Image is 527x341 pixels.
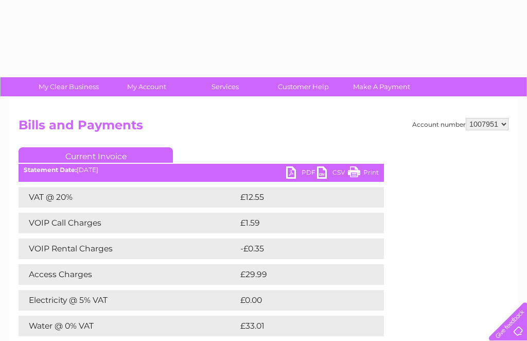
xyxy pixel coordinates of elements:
[183,77,268,96] a: Services
[238,213,359,233] td: £1.59
[19,264,238,285] td: Access Charges
[26,77,111,96] a: My Clear Business
[19,238,238,259] td: VOIP Rental Charges
[412,118,508,130] div: Account number
[238,290,360,311] td: £0.00
[339,77,424,96] a: Make A Payment
[19,187,238,208] td: VAT @ 20%
[238,264,364,285] td: £29.99
[286,166,317,181] a: PDF
[238,316,362,336] td: £33.01
[104,77,189,96] a: My Account
[317,166,348,181] a: CSV
[19,316,238,336] td: Water @ 0% VAT
[238,187,362,208] td: £12.55
[238,238,362,259] td: -£0.35
[19,213,238,233] td: VOIP Call Charges
[261,77,346,96] a: Customer Help
[19,147,173,163] a: Current Invoice
[19,290,238,311] td: Electricity @ 5% VAT
[19,118,508,138] h2: Bills and Payments
[348,166,379,181] a: Print
[24,166,77,174] b: Statement Date:
[19,166,384,174] div: [DATE]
